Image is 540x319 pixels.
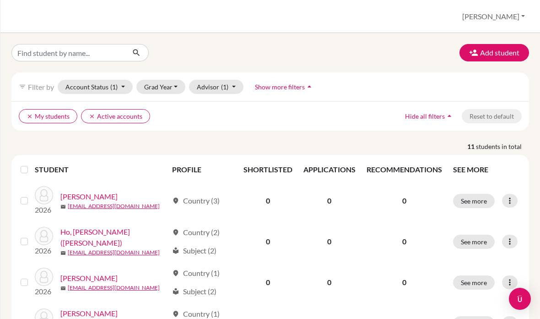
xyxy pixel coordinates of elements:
[445,111,454,121] i: arrow_drop_up
[172,310,179,318] span: location_on
[28,82,54,91] span: Filter by
[35,227,53,245] img: Ho, Zong-Yang (Terry)
[238,262,298,302] td: 0
[172,245,216,256] div: Subject (2)
[167,159,238,181] th: PROFILE
[136,80,186,94] button: Grad Year
[238,159,298,181] th: SHORTLISTED
[305,82,314,91] i: arrow_drop_up
[35,186,53,204] img: Chen, John
[397,109,462,123] button: Hide all filtersarrow_drop_up
[298,159,361,181] th: APPLICATIONS
[367,277,442,288] p: 0
[60,250,66,256] span: mail
[298,262,361,302] td: 0
[110,83,118,91] span: (1)
[172,268,220,279] div: Country (1)
[453,194,495,208] button: See more
[476,142,529,151] span: students in total
[19,83,26,90] i: filter_list
[238,221,298,262] td: 0
[68,248,160,257] a: [EMAIL_ADDRESS][DOMAIN_NAME]
[68,202,160,210] a: [EMAIL_ADDRESS][DOMAIN_NAME]
[35,245,53,256] p: 2026
[298,181,361,221] td: 0
[459,44,529,61] button: Add student
[35,286,53,297] p: 2026
[238,181,298,221] td: 0
[35,204,53,215] p: 2026
[27,113,33,120] i: clear
[68,284,160,292] a: [EMAIL_ADDRESS][DOMAIN_NAME]
[172,227,220,238] div: Country (2)
[255,83,305,91] span: Show more filters
[172,247,179,254] span: local_library
[11,44,125,61] input: Find student by name...
[172,197,179,204] span: location_on
[453,235,495,249] button: See more
[172,286,216,297] div: Subject (2)
[172,288,179,295] span: local_library
[367,236,442,247] p: 0
[462,109,522,123] button: Reset to default
[60,226,168,248] a: Ho, [PERSON_NAME] ([PERSON_NAME])
[35,268,53,286] img: Hsueh, Bryant
[467,142,476,151] strong: 11
[405,112,445,120] span: Hide all filters
[453,275,495,290] button: See more
[509,288,531,310] div: Open Intercom Messenger
[60,191,118,202] a: [PERSON_NAME]
[58,80,133,94] button: Account Status(1)
[189,80,243,94] button: Advisor(1)
[35,159,167,181] th: STUDENT
[60,286,66,291] span: mail
[361,159,448,181] th: RECOMMENDATIONS
[89,113,95,120] i: clear
[221,83,228,91] span: (1)
[247,80,322,94] button: Show more filtersarrow_drop_up
[81,109,150,123] button: clearActive accounts
[448,159,525,181] th: SEE MORE
[60,204,66,209] span: mail
[298,221,361,262] td: 0
[367,195,442,206] p: 0
[458,8,529,25] button: [PERSON_NAME]
[60,273,118,284] a: [PERSON_NAME]
[172,269,179,277] span: location_on
[172,229,179,236] span: location_on
[19,109,77,123] button: clearMy students
[172,195,220,206] div: Country (3)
